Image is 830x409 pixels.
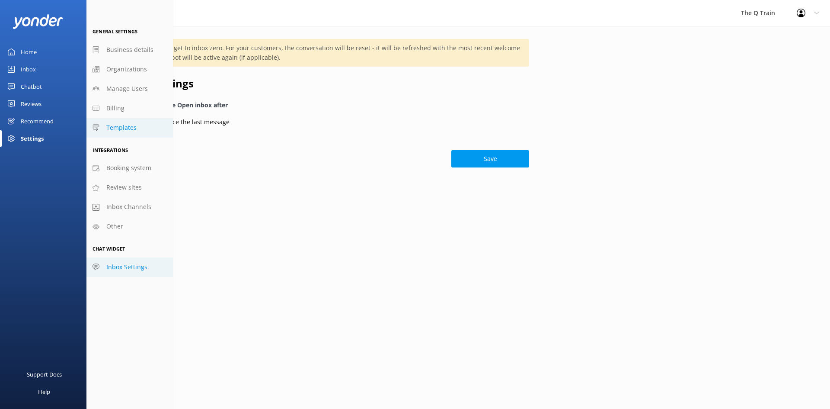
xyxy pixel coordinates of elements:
[86,40,173,60] a: Business details
[38,383,50,400] div: Help
[86,99,173,118] a: Billing
[106,84,148,93] span: Manage Users
[27,366,62,383] div: Support Docs
[86,197,173,217] a: Inbox Channels
[86,158,173,178] a: Booking system
[86,258,173,277] a: Inbox Settings
[106,202,151,212] span: Inbox Channels
[86,118,173,138] a: Templates
[106,45,153,55] span: Business details
[86,60,173,79] a: Organizations
[97,100,529,110] h5: Close conversations in the Open inbox after
[97,75,529,92] h2: Auto-send settings
[107,43,520,62] p: Use Auto-close to help get to inbox zero. For your customers, the conversation will be reset - it...
[93,147,128,153] span: Integrations
[451,150,529,167] button: Save
[21,78,42,95] div: Chatbot
[106,163,151,173] span: Booking system
[13,14,63,29] img: yonder-white-logo.png
[86,79,173,99] a: Manage Users
[93,245,125,252] span: Chat Widget
[93,28,137,35] span: General Settings
[21,61,36,78] div: Inbox
[21,113,54,130] div: Recommend
[106,222,123,231] span: Other
[106,183,142,192] span: Review sites
[140,117,230,127] p: days since the last message
[21,95,41,113] div: Reviews
[86,217,173,236] a: Other
[106,262,147,272] span: Inbox Settings
[86,178,173,197] a: Review sites
[106,64,147,74] span: Organizations
[21,130,44,147] div: Settings
[106,123,137,132] span: Templates
[106,103,124,113] span: Billing
[21,43,37,61] div: Home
